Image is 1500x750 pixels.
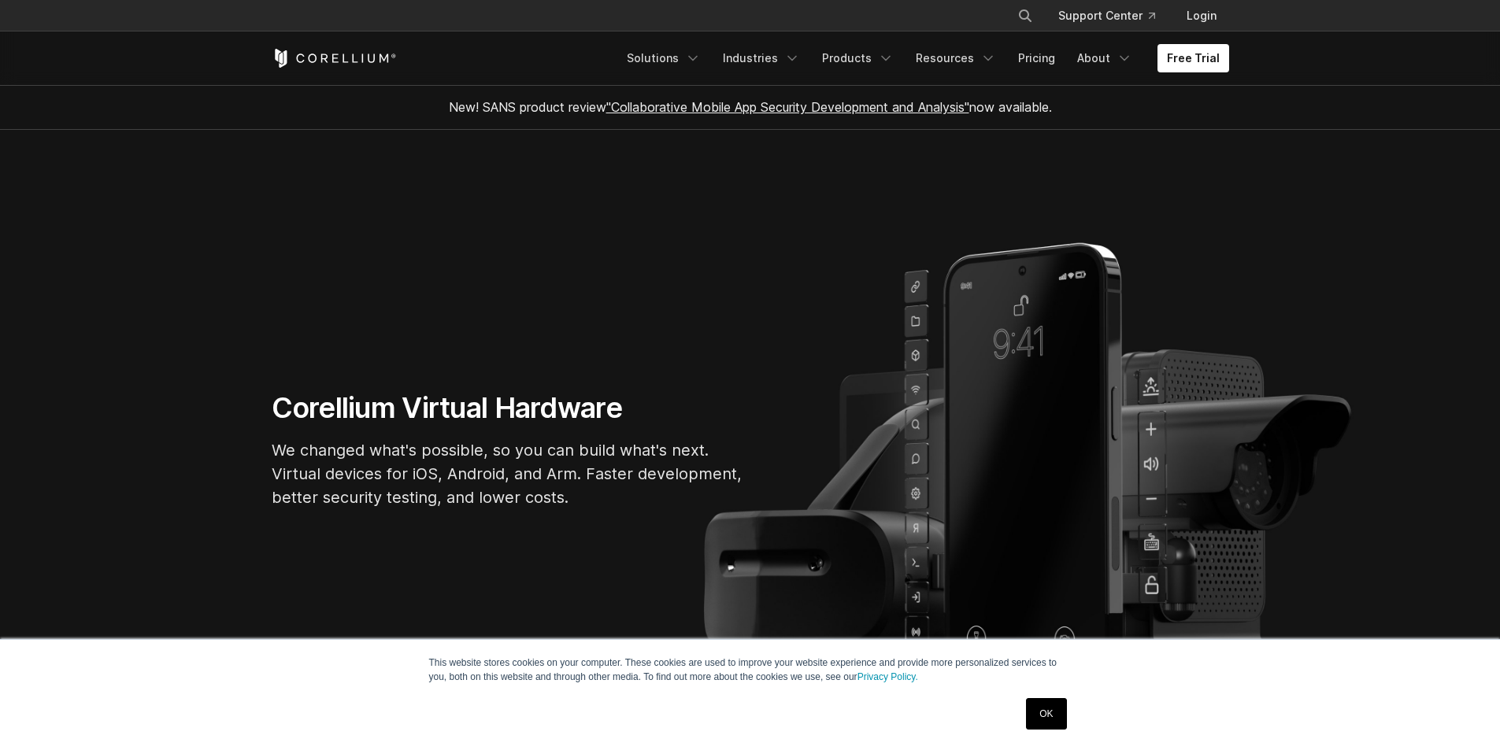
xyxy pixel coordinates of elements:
[1046,2,1168,30] a: Support Center
[429,656,1072,684] p: This website stores cookies on your computer. These cookies are used to improve your website expe...
[617,44,710,72] a: Solutions
[272,438,744,509] p: We changed what's possible, so you can build what's next. Virtual devices for iOS, Android, and A...
[998,2,1229,30] div: Navigation Menu
[857,671,918,682] a: Privacy Policy.
[906,44,1006,72] a: Resources
[1174,2,1229,30] a: Login
[272,390,744,426] h1: Corellium Virtual Hardware
[1068,44,1142,72] a: About
[272,49,397,68] a: Corellium Home
[1011,2,1039,30] button: Search
[606,99,969,115] a: "Collaborative Mobile App Security Development and Analysis"
[617,44,1229,72] div: Navigation Menu
[1157,44,1229,72] a: Free Trial
[449,99,1052,115] span: New! SANS product review now available.
[1009,44,1065,72] a: Pricing
[813,44,903,72] a: Products
[713,44,809,72] a: Industries
[1026,698,1066,730] a: OK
